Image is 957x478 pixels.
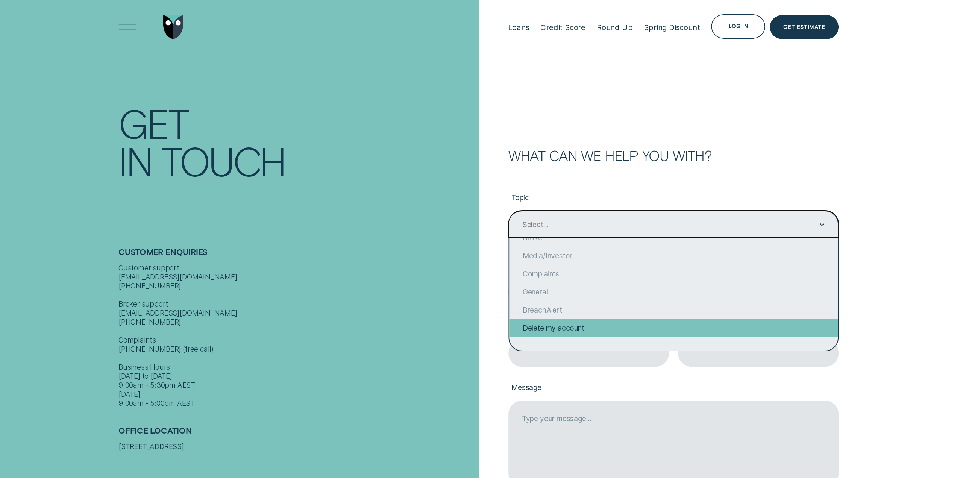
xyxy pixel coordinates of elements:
div: Customer support [EMAIL_ADDRESS][DOMAIN_NAME] [PHONE_NUMBER] Broker support [EMAIL_ADDRESS][DOMAI... [118,263,474,408]
div: Loans [508,23,529,32]
div: Get [118,104,188,141]
div: Complaints [509,265,838,283]
div: Delete my account [509,319,838,337]
div: [STREET_ADDRESS] [118,442,474,451]
div: Round Up [597,23,632,32]
button: Open Menu [115,15,140,39]
div: Broker [509,229,838,247]
div: Touch [161,141,285,179]
h1: Get In Touch [118,104,474,179]
a: Get Estimate [770,15,839,39]
div: BreachAlert [509,301,838,319]
button: Log in [711,14,765,39]
label: Topic [508,186,839,211]
div: Spring Discount [644,23,700,32]
div: Select... [523,220,549,229]
label: Message [508,376,839,401]
img: Wisr [163,15,184,39]
h2: Customer Enquiries [118,247,474,263]
div: In [118,141,152,179]
div: General [509,283,838,301]
h2: Office Location [118,426,474,442]
div: Credit Score [540,23,585,32]
div: Media/Investor [509,247,838,265]
h2: What can we help you with? [508,149,839,162]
